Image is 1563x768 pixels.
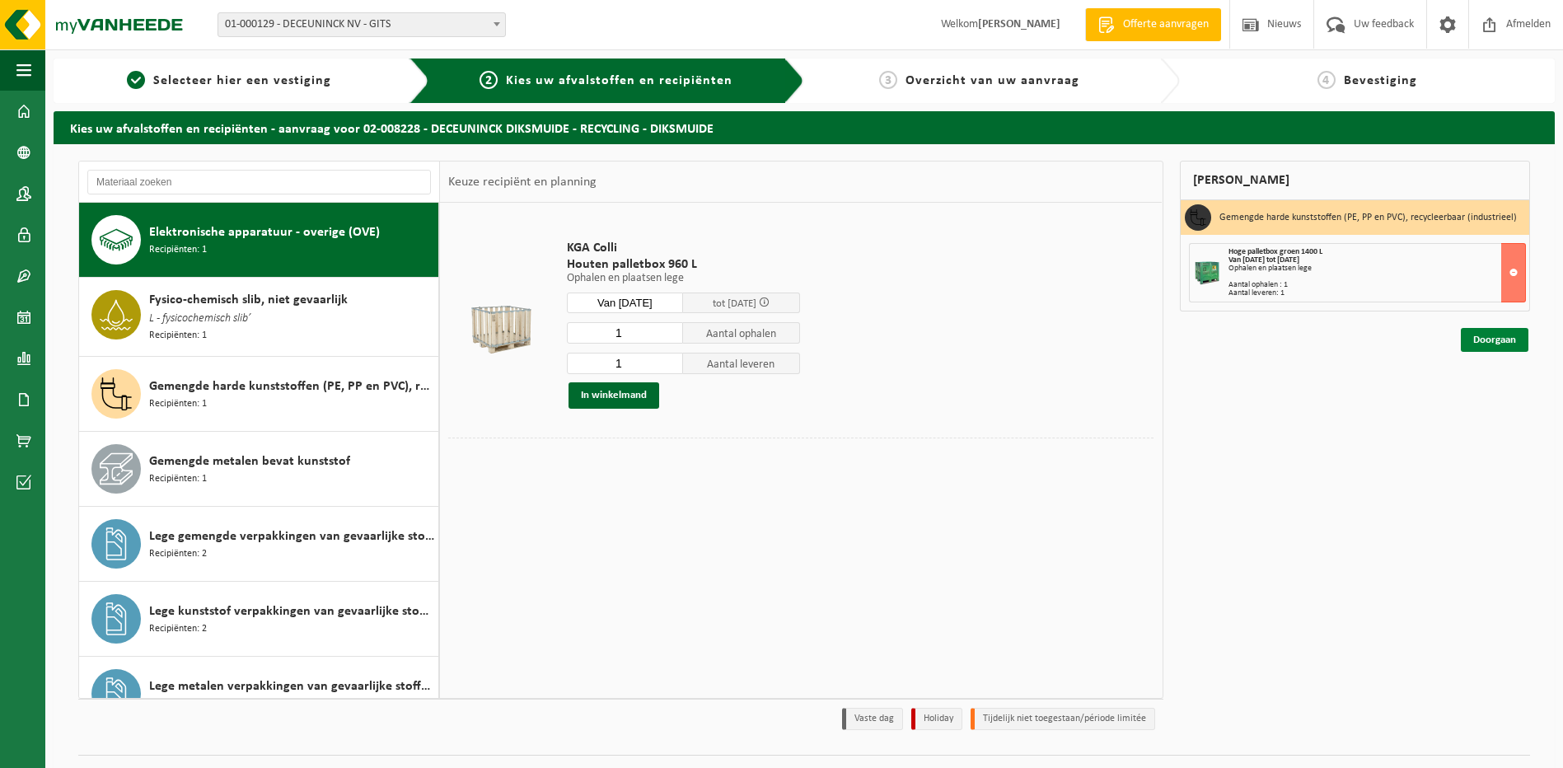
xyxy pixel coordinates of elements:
[149,242,207,258] span: Recipiënten: 1
[1228,289,1526,297] div: Aantal leveren: 1
[79,278,439,357] button: Fysico-chemisch slib, niet gevaarlijk L - fysicochemisch slib’ Recipiënten: 1
[440,162,605,203] div: Keuze recipiënt en planning
[1180,161,1531,200] div: [PERSON_NAME]
[1344,74,1417,87] span: Bevestiging
[149,621,207,637] span: Recipiënten: 2
[1228,281,1526,289] div: Aantal ophalen : 1
[149,696,207,712] span: Recipiënten: 1
[1219,204,1517,231] h3: Gemengde harde kunststoffen (PE, PP en PVC), recycleerbaar (industrieel)
[149,290,348,310] span: Fysico-chemisch slib, niet gevaarlijk
[79,582,439,657] button: Lege kunststof verpakkingen van gevaarlijke stoffen Recipiënten: 2
[62,71,396,91] a: 1Selecteer hier een vestiging
[683,322,800,344] span: Aantal ophalen
[1317,71,1336,89] span: 4
[149,222,380,242] span: Elektronische apparatuur - overige (OVE)
[1228,255,1299,265] strong: Van [DATE] tot [DATE]
[1228,247,1322,256] span: Hoge palletbox groen 1400 L
[149,546,207,562] span: Recipiënten: 2
[879,71,897,89] span: 3
[480,71,498,89] span: 2
[149,328,207,344] span: Recipiënten: 1
[567,273,800,284] p: Ophalen en plaatsen lege
[911,708,962,730] li: Holiday
[713,298,756,309] span: tot [DATE]
[149,452,350,471] span: Gemengde metalen bevat kunststof
[567,293,684,313] input: Selecteer datum
[683,353,800,374] span: Aantal leveren
[79,657,439,732] button: Lege metalen verpakkingen van gevaarlijke stoffen Recipiënten: 1
[567,240,800,256] span: KGA Colli
[87,170,431,194] input: Materiaal zoeken
[149,310,250,328] span: L - fysicochemisch slib’
[842,708,903,730] li: Vaste dag
[569,382,659,409] button: In winkelmand
[54,111,1555,143] h2: Kies uw afvalstoffen en recipiënten - aanvraag voor 02-008228 - DECEUNINCK DIKSMUIDE - RECYCLING ...
[906,74,1079,87] span: Overzicht van uw aanvraag
[978,18,1060,30] strong: [PERSON_NAME]
[149,602,434,621] span: Lege kunststof verpakkingen van gevaarlijke stoffen
[149,527,434,546] span: Lege gemengde verpakkingen van gevaarlijke stoffen
[1461,328,1528,352] a: Doorgaan
[1228,265,1526,273] div: Ophalen en plaatsen lege
[79,507,439,582] button: Lege gemengde verpakkingen van gevaarlijke stoffen Recipiënten: 2
[153,74,331,87] span: Selecteer hier een vestiging
[149,396,207,412] span: Recipiënten: 1
[79,432,439,507] button: Gemengde metalen bevat kunststof Recipiënten: 1
[218,13,505,36] span: 01-000129 - DECEUNINCK NV - GITS
[1119,16,1213,33] span: Offerte aanvragen
[79,203,439,278] button: Elektronische apparatuur - overige (OVE) Recipiënten: 1
[149,471,207,487] span: Recipiënten: 1
[149,677,434,696] span: Lege metalen verpakkingen van gevaarlijke stoffen
[79,357,439,432] button: Gemengde harde kunststoffen (PE, PP en PVC), recycleerbaar (industrieel) Recipiënten: 1
[1085,8,1221,41] a: Offerte aanvragen
[149,377,434,396] span: Gemengde harde kunststoffen (PE, PP en PVC), recycleerbaar (industrieel)
[218,12,506,37] span: 01-000129 - DECEUNINCK NV - GITS
[971,708,1155,730] li: Tijdelijk niet toegestaan/période limitée
[567,256,800,273] span: Houten palletbox 960 L
[127,71,145,89] span: 1
[506,74,732,87] span: Kies uw afvalstoffen en recipiënten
